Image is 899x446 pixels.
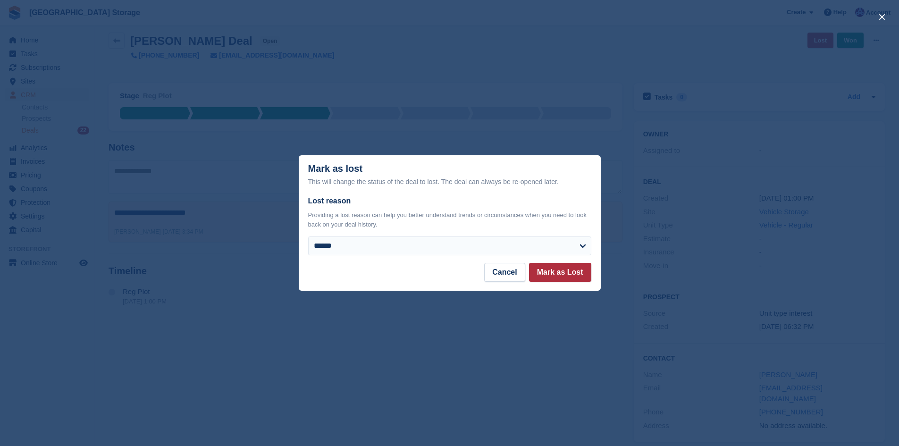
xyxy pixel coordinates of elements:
label: Lost reason [308,195,591,207]
button: Cancel [484,263,525,282]
p: Providing a lost reason can help you better understand trends or circumstances when you need to l... [308,210,591,229]
button: Mark as Lost [529,263,591,282]
div: Mark as lost [308,163,591,187]
div: This will change the status of the deal to lost. The deal can always be re-opened later. [308,176,591,187]
button: close [874,9,890,25]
